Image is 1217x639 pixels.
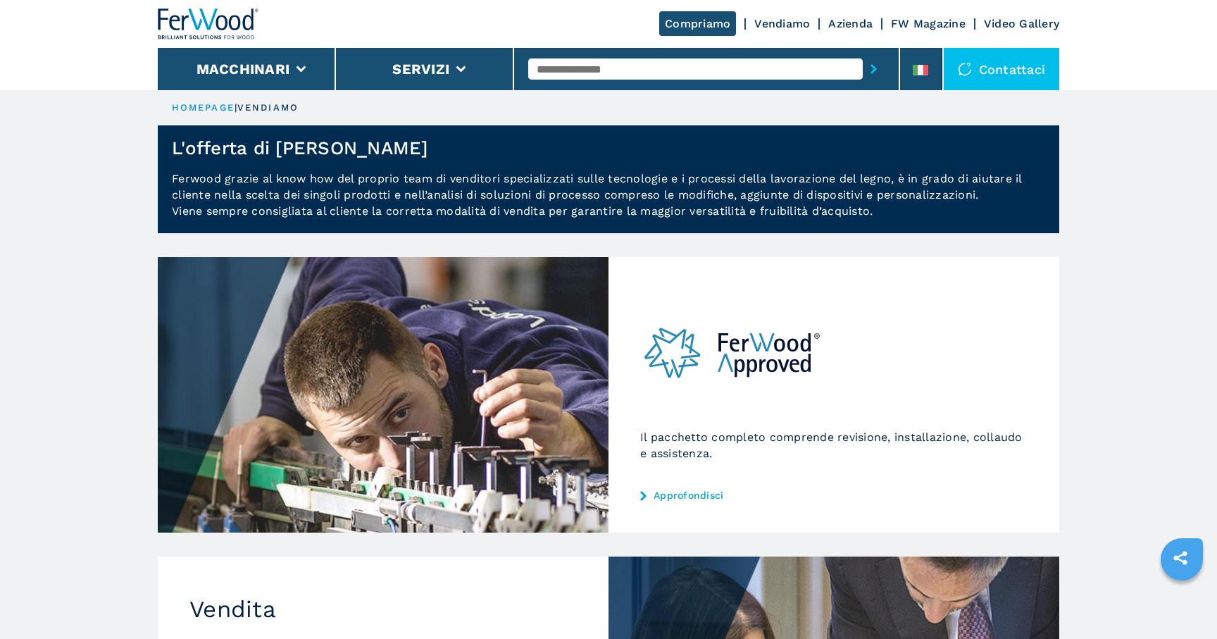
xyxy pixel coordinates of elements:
[1157,576,1206,628] iframe: Chat
[189,595,577,624] h2: Vendita
[958,62,972,76] img: Contattaci
[172,137,428,159] h1: L'offerta di [PERSON_NAME]
[640,490,1028,501] a: Approfondisci
[640,429,1028,461] p: Il pacchetto completo comprende revisione, installazione, collaudo e assistenza.
[891,17,966,30] a: FW Magazine
[172,102,235,113] a: HOMEPAGE
[158,170,1059,233] p: Ferwood grazie al know how del proprio team di venditori specializzati sulle tecnologie e i proce...
[828,17,873,30] a: Azienda
[1163,540,1198,576] a: sharethis
[754,17,810,30] a: Vendiamo
[392,61,449,77] button: Servizi
[984,17,1059,30] a: Video Gallery
[158,8,259,39] img: Ferwood
[235,102,237,113] span: |
[863,53,885,85] button: submit-button
[659,11,736,36] a: Compriamo
[944,48,1060,90] div: Contattaci
[196,61,290,77] button: Macchinari
[237,101,299,114] p: vendiamo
